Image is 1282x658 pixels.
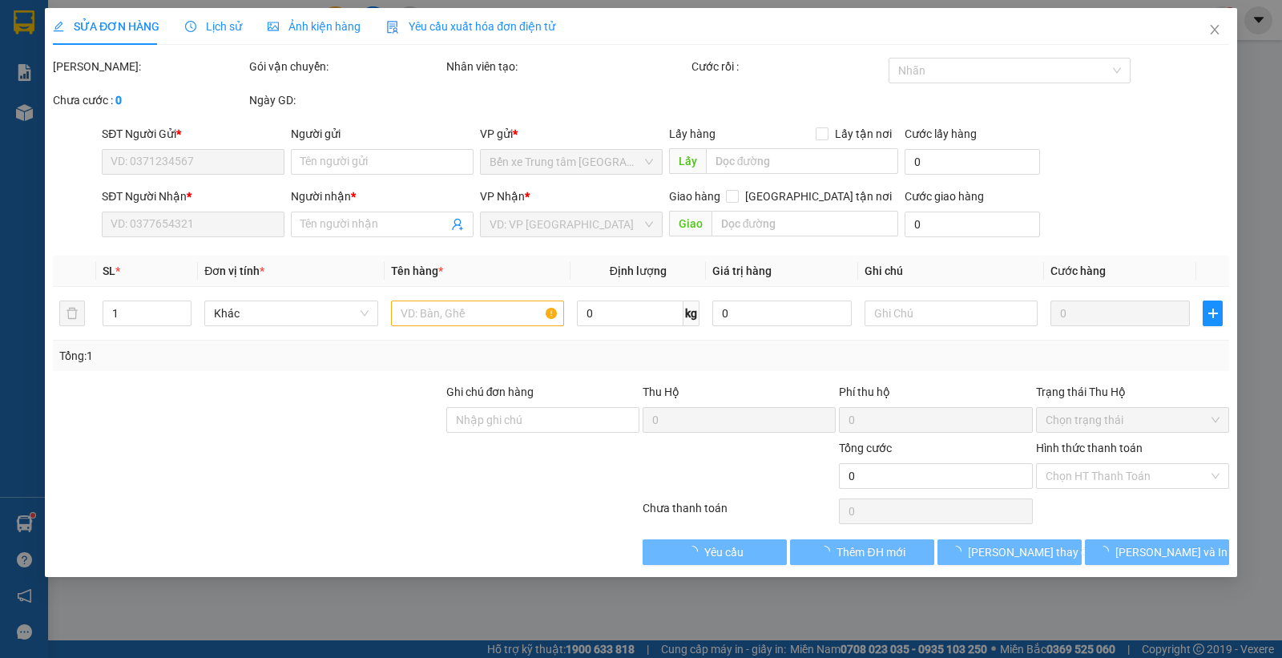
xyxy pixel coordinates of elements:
[905,127,977,140] label: Cước lấy hàng
[819,546,837,557] span: loading
[53,91,246,109] div: Chưa cước :
[828,125,898,143] span: Lấy tận nơi
[53,21,64,32] span: edit
[204,264,264,277] span: Đơn vị tính
[268,20,361,33] span: Ảnh kiện hàng
[1036,383,1229,401] div: Trạng thái Thu Hộ
[790,539,934,565] button: Thêm ĐH mới
[480,125,663,143] div: VP gửi
[53,20,159,33] span: SỬA ĐƠN HÀNG
[1203,301,1223,326] button: plus
[178,304,187,313] span: up
[1115,543,1228,561] span: [PERSON_NAME] và In
[391,301,564,326] input: VD: Bàn, Ghế
[291,188,474,205] div: Người nhận
[858,256,1044,287] th: Ghi chú
[641,499,837,527] div: Chưa thanh toán
[669,211,712,236] span: Giao
[1098,546,1115,557] span: loading
[837,543,905,561] span: Thêm ĐH mới
[480,190,525,203] span: VP Nhận
[691,58,885,75] div: Cước rồi :
[1046,408,1220,432] span: Chọn trạng thái
[643,386,679,398] span: Thu Hộ
[839,442,892,454] span: Tổng cước
[1192,8,1237,53] button: Close
[643,539,787,565] button: Yêu cầu
[173,301,191,313] span: Increase Value
[53,58,246,75] div: [PERSON_NAME]:
[446,58,689,75] div: Nhân viên tạo:
[739,188,898,205] span: [GEOGRAPHIC_DATA] tận nơi
[905,149,1040,175] input: Cước lấy hàng
[1050,301,1190,326] input: 0
[185,20,242,33] span: Lịch sử
[446,407,639,433] input: Ghi chú đơn hàng
[905,212,1040,237] input: Cước giao hàng
[178,315,187,325] span: down
[1208,23,1221,36] span: close
[968,543,1096,561] span: [PERSON_NAME] thay đổi
[451,218,464,231] span: user-add
[249,91,442,109] div: Ngày GD:
[950,546,968,557] span: loading
[103,264,115,277] span: SL
[865,301,1038,326] input: Ghi Chú
[214,301,368,325] span: Khác
[712,211,899,236] input: Dọc đường
[185,21,196,32] span: clock-circle
[249,58,442,75] div: Gói vận chuyển:
[1036,442,1143,454] label: Hình thức thanh toán
[669,190,720,203] span: Giao hàng
[1050,264,1106,277] span: Cước hàng
[59,301,85,326] button: delete
[706,148,899,174] input: Dọc đường
[446,386,534,398] label: Ghi chú đơn hàng
[683,301,699,326] span: kg
[102,125,284,143] div: SĐT Người Gửi
[1203,307,1222,320] span: plus
[268,21,279,32] span: picture
[490,150,653,174] span: Bến xe Trung tâm Lào Cai
[59,347,496,365] div: Tổng: 1
[937,539,1082,565] button: [PERSON_NAME] thay đổi
[173,313,191,325] span: Decrease Value
[839,383,1032,407] div: Phí thu hộ
[102,188,284,205] div: SĐT Người Nhận
[386,21,399,34] img: icon
[386,20,555,33] span: Yêu cầu xuất hóa đơn điện tử
[610,264,667,277] span: Định lượng
[687,546,704,557] span: loading
[291,125,474,143] div: Người gửi
[391,264,443,277] span: Tên hàng
[669,127,716,140] span: Lấy hàng
[1085,539,1229,565] button: [PERSON_NAME] và In
[905,190,984,203] label: Cước giao hàng
[115,94,122,107] b: 0
[669,148,706,174] span: Lấy
[704,543,744,561] span: Yêu cầu
[712,264,772,277] span: Giá trị hàng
